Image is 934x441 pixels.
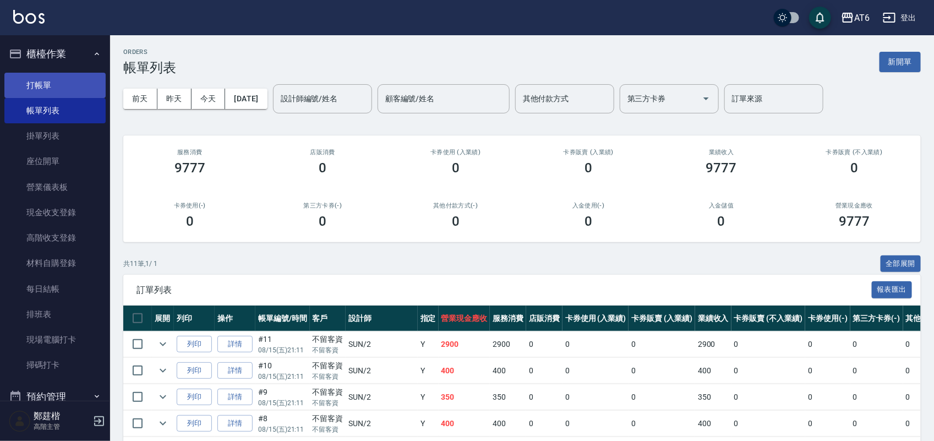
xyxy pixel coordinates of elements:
[346,384,417,410] td: SUN /2
[839,214,870,229] h3: 9777
[526,331,562,357] td: 0
[731,411,805,437] td: 0
[4,327,106,352] a: 現場電腦打卡
[536,149,642,156] h2: 卡券販賣 (入業績)
[526,358,562,384] td: 0
[155,336,171,352] button: expand row
[255,358,310,384] td: #10
[805,331,850,357] td: 0
[418,411,439,437] td: Y
[186,214,194,229] h3: 0
[439,411,490,437] td: 400
[695,306,731,331] th: 業績收入
[731,384,805,410] td: 0
[801,202,908,209] h2: 營業現金應收
[850,331,903,357] td: 0
[313,398,343,408] p: 不留客資
[255,306,310,331] th: 帳單編號/時間
[809,7,831,29] button: save
[854,11,870,25] div: AT6
[490,306,526,331] th: 服務消費
[9,410,31,432] img: Person
[880,52,921,72] button: 新開單
[731,331,805,357] td: 0
[225,89,267,109] button: [DATE]
[4,200,106,225] a: 現金收支登錄
[123,259,157,269] p: 共 11 筆, 1 / 1
[255,411,310,437] td: #8
[174,306,215,331] th: 列印
[805,384,850,410] td: 0
[177,336,212,353] button: 列印
[526,306,562,331] th: 店販消費
[695,358,731,384] td: 400
[313,413,343,424] div: 不留客資
[452,214,460,229] h3: 0
[258,345,307,355] p: 08/15 (五) 21:11
[313,372,343,382] p: 不留客資
[34,411,90,422] h5: 鄭莛楷
[177,389,212,406] button: 列印
[4,40,106,68] button: 櫃檯作業
[123,48,176,56] h2: ORDERS
[439,306,490,331] th: 營業現金應收
[4,73,106,98] a: 打帳單
[490,331,526,357] td: 2900
[805,358,850,384] td: 0
[177,415,212,432] button: 列印
[255,331,310,357] td: #11
[629,306,695,331] th: 卡券販賣 (入業績)
[695,331,731,357] td: 2900
[562,358,629,384] td: 0
[152,306,174,331] th: 展開
[4,302,106,327] a: 排班表
[562,384,629,410] td: 0
[872,284,913,295] a: 報表匯出
[418,358,439,384] td: Y
[439,384,490,410] td: 350
[319,214,326,229] h3: 0
[4,149,106,174] a: 座位開單
[346,411,417,437] td: SUN /2
[136,149,243,156] h3: 服務消費
[4,276,106,302] a: 每日結帳
[255,384,310,410] td: #9
[881,255,921,273] button: 全部展開
[490,384,526,410] td: 350
[805,306,850,331] th: 卡券使用(-)
[850,306,903,331] th: 第三方卡券(-)
[718,214,725,229] h3: 0
[695,384,731,410] td: 350
[439,358,490,384] td: 400
[313,345,343,355] p: 不留客資
[695,411,731,437] td: 400
[731,306,805,331] th: 卡券販賣 (不入業績)
[850,411,903,437] td: 0
[490,358,526,384] td: 400
[526,411,562,437] td: 0
[313,334,343,345] div: 不留客資
[346,358,417,384] td: SUN /2
[217,389,253,406] a: 詳情
[4,98,106,123] a: 帳單列表
[439,331,490,357] td: 2900
[697,90,715,107] button: Open
[270,149,376,156] h2: 店販消費
[258,398,307,408] p: 08/15 (五) 21:11
[418,384,439,410] td: Y
[155,389,171,405] button: expand row
[136,202,243,209] h2: 卡券使用(-)
[4,383,106,411] button: 預約管理
[217,362,253,379] a: 詳情
[310,306,346,331] th: 客戶
[452,160,460,176] h3: 0
[4,251,106,276] a: 材料自購登錄
[123,60,176,75] h3: 帳單列表
[217,336,253,353] a: 詳情
[157,89,192,109] button: 昨天
[258,372,307,382] p: 08/15 (五) 21:11
[136,285,872,296] span: 訂單列表
[562,411,629,437] td: 0
[526,384,562,410] td: 0
[217,415,253,432] a: 詳情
